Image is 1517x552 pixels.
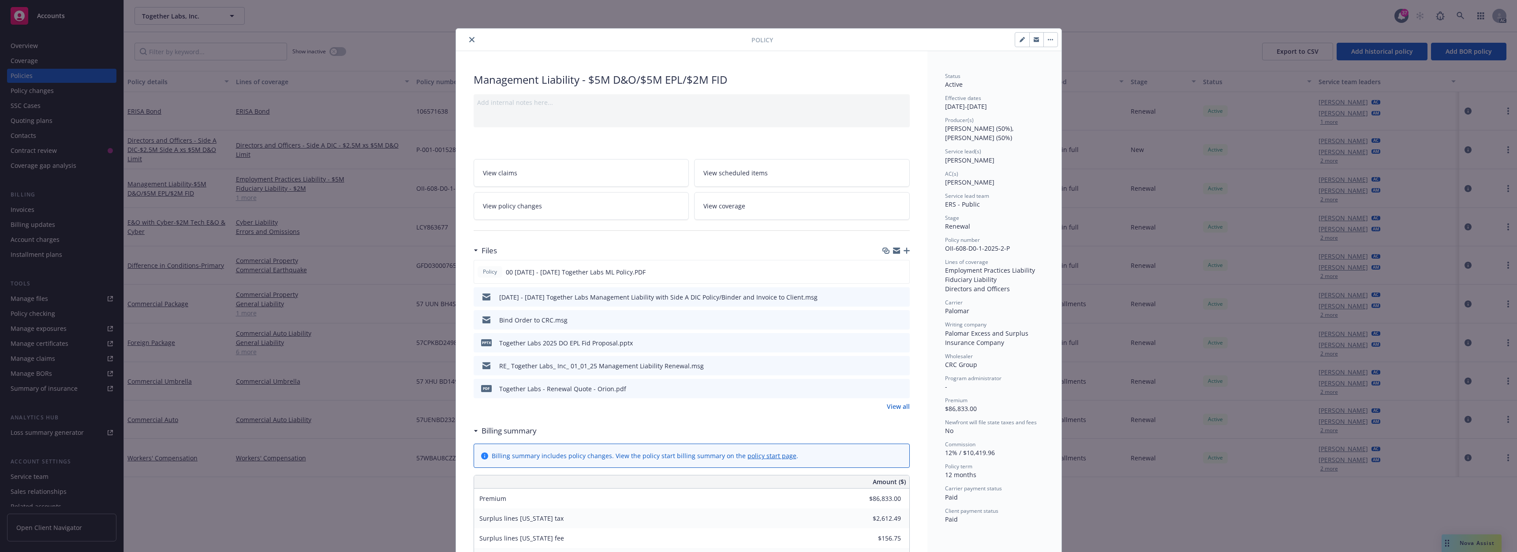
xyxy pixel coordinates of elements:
[945,321,986,328] span: Writing company
[499,384,626,393] div: Together Labs - Renewal Quote - Orion.pdf
[694,159,910,187] a: View scheduled items
[898,338,906,348] button: preview file
[945,360,977,369] span: CRC Group
[474,192,689,220] a: View policy changes
[945,463,972,470] span: Policy term
[898,293,906,302] button: preview file
[474,159,689,187] a: View claims
[945,396,968,404] span: Premium
[499,338,633,348] div: Together Labs 2025 DO EPL Fid Proposal.pptx
[898,315,906,325] button: preview file
[474,72,910,87] div: Management Liability - $5M D&O/$5M EPL/$2M FID
[482,425,537,437] h3: Billing summary
[945,329,1030,347] span: Palomar Excess and Surplus Insurance Company
[849,512,906,525] input: 0.00
[481,339,492,346] span: pptx
[884,293,891,302] button: download file
[887,402,910,411] a: View all
[474,425,537,437] div: Billing summary
[945,352,973,360] span: Wholesaler
[884,384,891,393] button: download file
[849,532,906,545] input: 0.00
[481,268,499,276] span: Policy
[898,384,906,393] button: preview file
[873,477,906,486] span: Amount ($)
[499,293,818,302] div: [DATE] - [DATE] Together Labs Management Liability with Side A DIC Policy/Binder and Invoice to C...
[945,374,1001,382] span: Program administrator
[945,148,981,155] span: Service lead(s)
[945,178,994,186] span: [PERSON_NAME]
[467,34,477,45] button: close
[479,494,506,503] span: Premium
[945,448,995,457] span: 12% / $10,419.96
[884,267,891,277] button: download file
[694,192,910,220] a: View coverage
[751,35,773,44] span: Policy
[898,361,906,370] button: preview file
[945,507,998,515] span: Client payment status
[479,514,564,522] span: Surplus lines [US_STATE] tax
[945,244,1010,252] span: OII-608-D0-1-2025-2-P
[945,80,963,89] span: Active
[945,426,953,435] span: No
[474,245,497,256] div: Files
[483,201,542,211] span: View policy changes
[492,451,798,460] div: Billing summary includes policy changes. View the policy start billing summary on the .
[481,385,492,392] span: pdf
[945,382,947,391] span: -
[945,94,1044,111] div: [DATE] - [DATE]
[945,200,980,208] span: ERS - Public
[479,534,564,542] span: Surplus lines [US_STATE] fee
[849,492,906,505] input: 0.00
[945,124,1016,142] span: [PERSON_NAME] (50%), [PERSON_NAME] (50%)
[945,116,974,124] span: Producer(s)
[945,258,988,266] span: Lines of coverage
[884,315,891,325] button: download file
[945,307,969,315] span: Palomar
[884,338,891,348] button: download file
[898,267,906,277] button: preview file
[945,236,980,244] span: Policy number
[945,94,981,102] span: Effective dates
[945,404,977,413] span: $86,833.00
[945,299,963,306] span: Carrier
[945,266,1044,275] div: Employment Practices Liability
[945,72,960,80] span: Status
[703,201,745,211] span: View coverage
[945,493,958,501] span: Paid
[499,315,568,325] div: Bind Order to CRC.msg
[945,214,959,222] span: Stage
[506,267,646,277] span: 00 [DATE] - [DATE] Together Labs ML Policy.PDF
[945,470,976,479] span: 12 months
[703,168,768,178] span: View scheduled items
[884,361,891,370] button: download file
[945,222,970,230] span: Renewal
[945,485,1002,492] span: Carrier payment status
[499,361,704,370] div: RE_ Together Labs_ Inc_ 01_01_25 Management Liability Renewal.msg
[945,441,975,448] span: Commission
[945,515,958,523] span: Paid
[483,168,517,178] span: View claims
[945,156,994,164] span: [PERSON_NAME]
[945,284,1044,293] div: Directors and Officers
[945,419,1037,426] span: Newfront will file state taxes and fees
[945,275,1044,284] div: Fiduciary Liability
[945,192,989,200] span: Service lead team
[477,98,906,107] div: Add internal notes here...
[945,170,958,178] span: AC(s)
[747,452,796,460] a: policy start page
[482,245,497,256] h3: Files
